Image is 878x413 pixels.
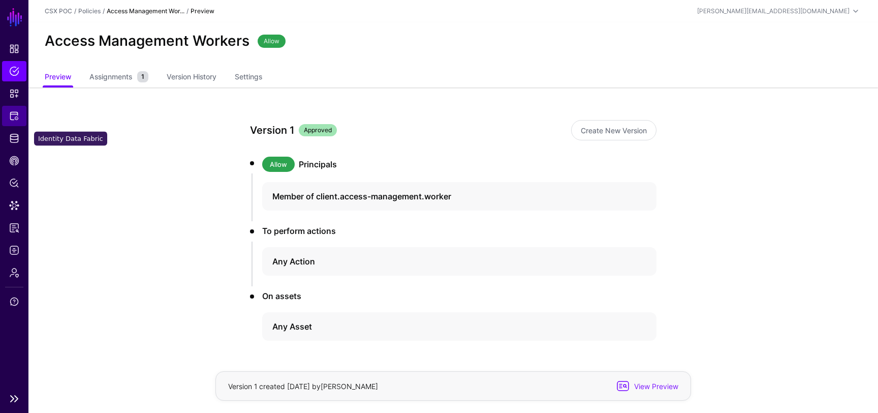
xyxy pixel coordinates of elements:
[2,61,26,81] a: Policies
[2,106,26,126] a: Protected Systems
[2,83,26,104] a: Snippets
[2,173,26,193] a: Policy Lens
[9,268,19,278] span: Admin
[34,132,107,146] div: Identity Data Fabric
[272,190,628,202] h4: Member of client.access-management.worker
[9,66,19,76] span: Policies
[9,223,19,233] span: Reports
[262,157,295,172] span: Allow
[6,6,23,28] a: SGNL
[89,68,148,87] a: Assignments1
[272,255,628,268] h4: Any Action
[2,240,26,260] a: Logs
[184,7,191,16] div: /
[107,7,184,15] strong: Access Management Wor...
[2,195,26,216] a: Data Lens
[258,35,286,48] span: Allow
[9,156,19,166] span: CAEP Hub
[9,200,19,211] span: Data Lens
[78,7,101,15] a: Policies
[262,225,656,237] h3: To perform actions
[137,71,148,82] small: 1
[697,7,850,16] div: [PERSON_NAME][EMAIL_ADDRESS][DOMAIN_NAME]
[630,381,680,392] span: View Preview
[226,381,615,392] div: Version 1 created [DATE] by
[9,111,19,121] span: Protected Systems
[72,7,78,16] div: /
[9,297,19,307] span: Support
[250,122,295,138] div: Version 1
[571,120,656,140] a: Create New Version
[45,68,71,87] a: Preview
[9,44,19,54] span: Dashboard
[101,7,107,16] div: /
[262,290,656,302] h3: On assets
[2,128,26,149] a: Identity Data Fabric
[235,68,262,87] a: Settings
[2,151,26,171] a: CAEP Hub
[9,88,19,99] span: Snippets
[9,178,19,188] span: Policy Lens
[272,320,628,333] h4: Any Asset
[167,68,216,87] a: Version History
[321,382,378,391] app-identifier: [PERSON_NAME]
[9,245,19,255] span: Logs
[9,133,19,143] span: Identity Data Fabric
[2,39,26,59] a: Dashboard
[2,218,26,238] a: Reports
[191,7,214,15] strong: Preview
[45,33,249,50] h2: Access Management Workers
[45,7,72,15] a: CSX POC
[87,71,135,82] span: Assignments
[299,158,656,170] h3: Principals
[299,124,337,136] span: Approved
[2,262,26,283] a: Admin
